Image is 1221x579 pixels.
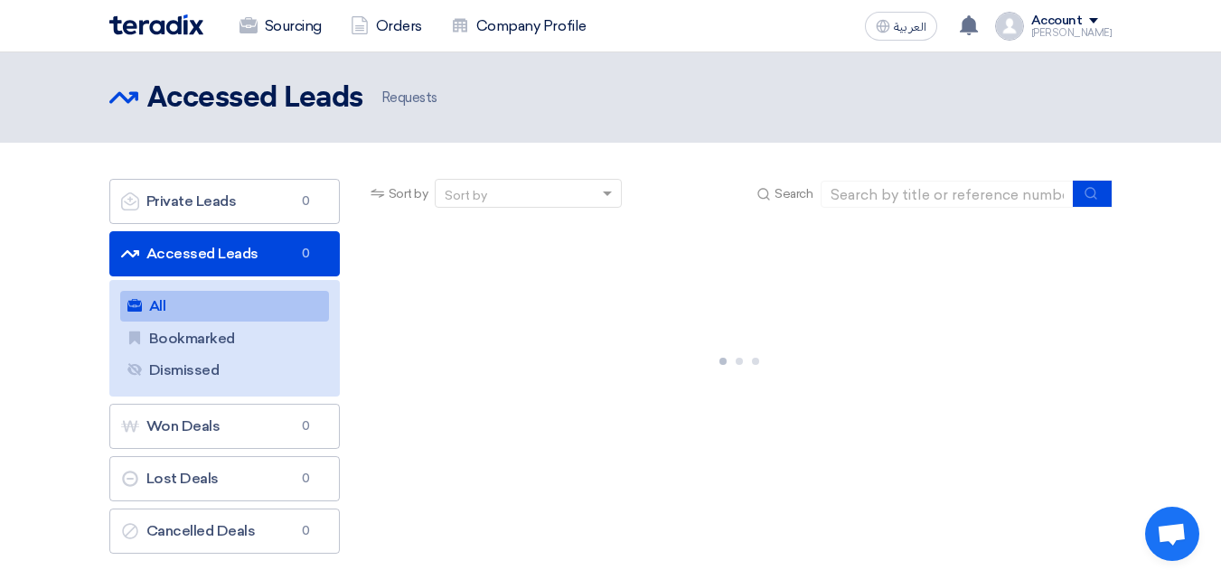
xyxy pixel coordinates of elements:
[109,14,203,35] img: Teradix logo
[865,12,937,41] button: العربية
[120,323,329,354] a: Bookmarked
[109,456,340,501] a: Lost Deals0
[296,245,317,263] span: 0
[296,470,317,488] span: 0
[821,181,1074,208] input: Search by title or reference number
[1031,14,1083,29] div: Account
[995,12,1024,41] img: profile_test.png
[775,184,812,203] span: Search
[225,6,336,46] a: Sourcing
[894,21,926,33] span: العربية
[437,6,601,46] a: Company Profile
[389,184,428,203] span: Sort by
[445,186,487,205] div: Sort by
[109,231,340,276] a: Accessed Leads0
[1031,28,1113,38] div: [PERSON_NAME]
[109,179,340,224] a: Private Leads0
[296,417,317,435] span: 0
[147,80,363,117] h2: Accessed Leads
[109,404,340,449] a: Won Deals0
[120,355,329,386] a: Dismissed
[120,291,329,322] a: All
[378,88,437,108] span: Requests
[1145,507,1199,561] div: Open chat
[296,522,317,540] span: 0
[109,509,340,554] a: Cancelled Deals0
[336,6,437,46] a: Orders
[296,192,317,210] span: 0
